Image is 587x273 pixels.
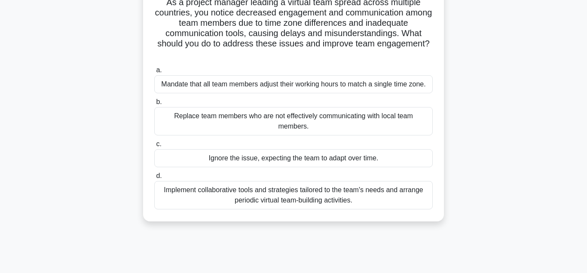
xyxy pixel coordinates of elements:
div: Ignore the issue, expecting the team to adapt over time. [154,149,433,167]
span: a. [156,66,162,74]
span: c. [156,140,161,147]
div: Replace team members who are not effectively communicating with local team members. [154,107,433,135]
div: Mandate that all team members adjust their working hours to match a single time zone. [154,75,433,93]
span: d. [156,172,162,179]
div: Implement collaborative tools and strategies tailored to the team's needs and arrange periodic vi... [154,181,433,209]
span: b. [156,98,162,105]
